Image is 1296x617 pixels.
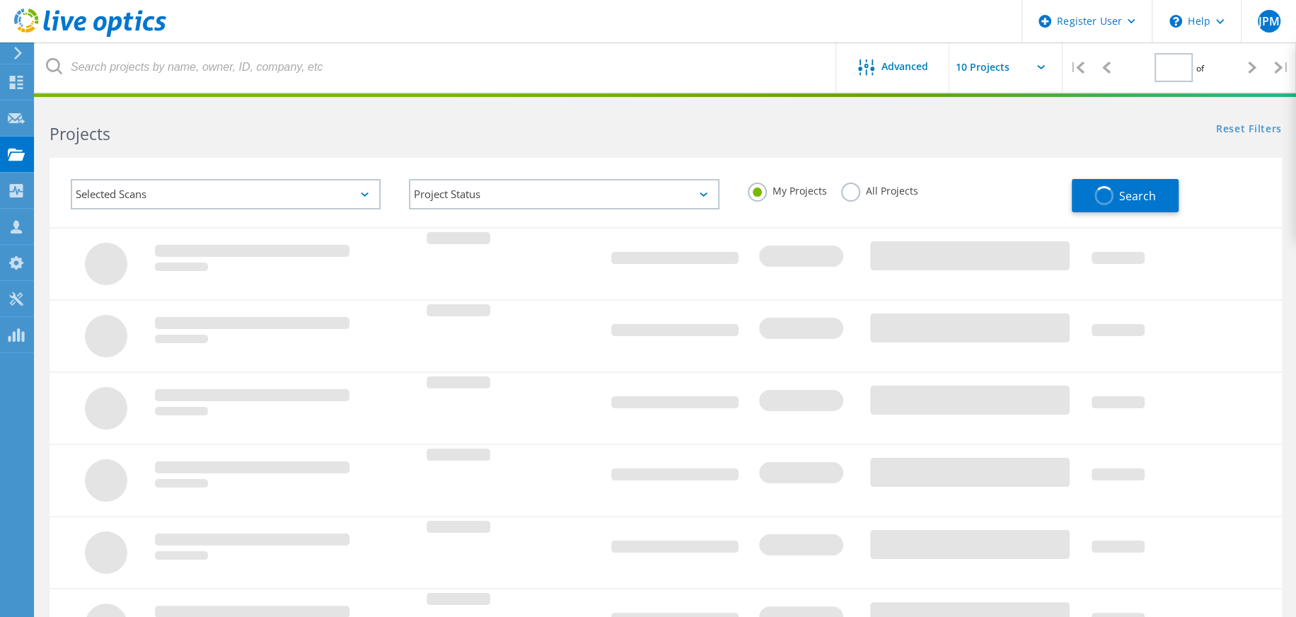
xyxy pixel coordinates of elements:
[50,122,110,145] b: Projects
[409,179,719,209] div: Project Status
[1267,42,1296,93] div: |
[71,179,381,209] div: Selected Scans
[1258,16,1279,27] span: JPM
[1072,179,1179,212] button: Search
[35,42,837,92] input: Search projects by name, owner, ID, company, etc
[1169,15,1182,28] svg: \n
[1216,124,1282,136] a: Reset Filters
[748,183,827,196] label: My Projects
[1063,42,1092,93] div: |
[1196,62,1204,74] span: of
[14,30,166,40] a: Live Optics Dashboard
[841,183,918,196] label: All Projects
[881,62,928,71] span: Advanced
[1119,188,1156,204] span: Search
